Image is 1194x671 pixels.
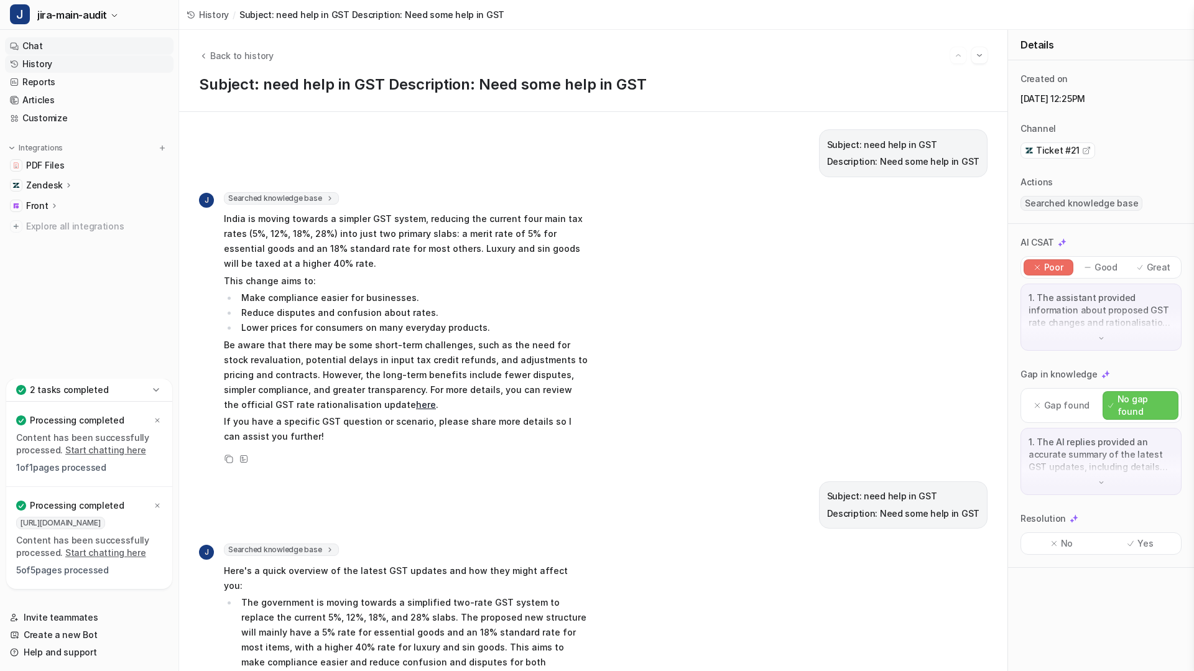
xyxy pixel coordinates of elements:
button: Go to previous session [950,47,966,63]
p: AI CSAT [1020,236,1054,249]
p: Front [26,200,49,212]
img: Previous session [954,50,963,61]
p: Poor [1044,261,1063,274]
p: Great [1147,261,1171,274]
span: Back to history [210,49,274,62]
span: PDF Files [26,159,64,172]
p: Gap in knowledge [1020,368,1098,381]
img: Next session [975,50,984,61]
span: Ticket #21 [1036,144,1080,157]
a: here [416,399,436,410]
img: expand menu [7,144,16,152]
p: Processing completed [30,414,124,427]
p: Subject: need help in GST [827,489,979,504]
p: Good [1094,261,1118,274]
a: Articles [5,91,174,109]
p: Actions [1020,176,1053,188]
div: Details [1008,30,1194,60]
span: Searched knowledge base [224,192,339,205]
a: Start chatting here [65,445,146,455]
h1: Subject: need help in GST Description: Need some help in GST [199,76,988,94]
p: No [1061,537,1073,550]
img: down-arrow [1097,478,1106,487]
span: [URL][DOMAIN_NAME] [16,517,105,529]
span: J [199,193,214,208]
p: No gap found [1118,393,1173,418]
p: 1. The AI replies provided an accurate summary of the latest GST updates, including details about... [1029,436,1173,473]
span: Explore all integrations [26,216,169,236]
img: explore all integrations [10,220,22,233]
p: Here's a quick overview of the latest GST updates and how they might affect you: [224,563,588,593]
p: Be aware that there may be some short-term challenges, such as the need for stock revaluation, po... [224,338,588,412]
p: Content has been successfully processed. [16,432,162,456]
span: J [199,545,214,560]
a: Reports [5,73,174,91]
p: Description: Need some help in GST [827,154,979,169]
span: History [199,8,229,21]
img: Front [12,202,20,210]
p: Integrations [19,143,63,153]
li: Reduce disputes and confusion about rates. [238,305,588,320]
p: Created on [1020,73,1068,85]
button: Go to next session [971,47,988,63]
p: Channel [1020,123,1056,135]
span: jira-main-audit [37,6,107,24]
p: 2 tasks completed [30,384,108,396]
p: India is moving towards a simpler GST system, reducing the current four main tax rates (5%, 12%, ... [224,211,588,271]
img: zendesk [1025,146,1034,155]
span: Subject: need help in GST Description: Need some help in GST [239,8,504,21]
li: Lower prices for consumers on many everyday products. [238,320,588,335]
span: J [10,4,30,24]
button: Integrations [5,142,67,154]
p: Description: Need some help in GST [827,506,979,521]
a: History [5,55,174,73]
p: Content has been successfully processed. [16,534,162,559]
span: Searched knowledge base [1020,196,1142,211]
p: This change aims to: [224,274,588,289]
p: Processing completed [30,499,124,512]
p: 1. The assistant provided information about proposed GST rate changes and rationalisation, but th... [1029,292,1173,329]
a: Create a new Bot [5,626,174,644]
span: Searched knowledge base [224,544,339,556]
img: PDF Files [12,162,20,169]
a: Customize [5,109,174,127]
li: Make compliance easier for businesses. [238,290,588,305]
img: down-arrow [1097,334,1106,343]
a: Start chatting here [65,547,146,558]
a: Chat [5,37,174,55]
a: PDF FilesPDF Files [5,157,174,174]
button: Back to history [199,49,274,62]
p: If you have a specific GST question or scenario, please share more details so I can assist you fu... [224,414,588,444]
a: Invite teammates [5,609,174,626]
p: 1 of 1 pages processed [16,461,162,474]
p: Gap found [1044,399,1090,412]
p: Resolution [1020,512,1066,525]
p: Subject: need help in GST [827,137,979,152]
a: History [187,8,229,21]
p: Zendesk [26,179,63,192]
a: Ticket #21 [1025,144,1091,157]
img: menu_add.svg [158,144,167,152]
p: [DATE] 12:25PM [1020,93,1182,105]
a: Explore all integrations [5,218,174,235]
a: Help and support [5,644,174,661]
p: 5 of 5 pages processed [16,564,162,576]
span: / [233,8,236,21]
p: Yes [1137,537,1153,550]
img: Zendesk [12,182,20,189]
